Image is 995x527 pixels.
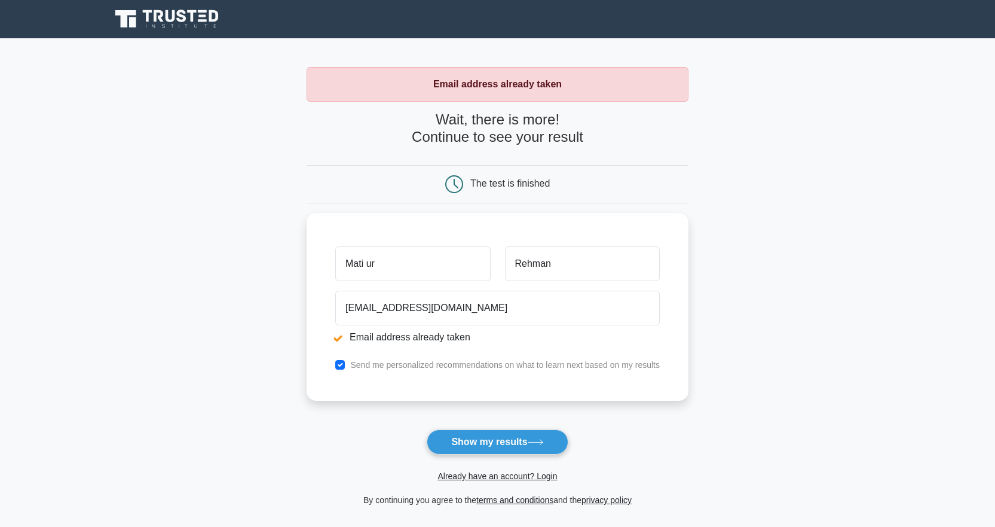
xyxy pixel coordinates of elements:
li: Email address already taken [335,330,660,345]
input: Last name [505,246,660,281]
h4: Wait, there is more! Continue to see your result [307,111,688,146]
input: First name [335,246,490,281]
strong: Email address already taken [433,79,562,89]
label: Send me personalized recommendations on what to learn next based on my results [350,360,660,370]
a: privacy policy [581,495,632,505]
button: Show my results [427,429,568,455]
div: By continuing you agree to the and the [299,493,696,507]
a: terms and conditions [476,495,553,505]
div: The test is finished [470,178,550,188]
a: Already have an account? Login [437,471,557,481]
input: Email [335,291,660,325]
